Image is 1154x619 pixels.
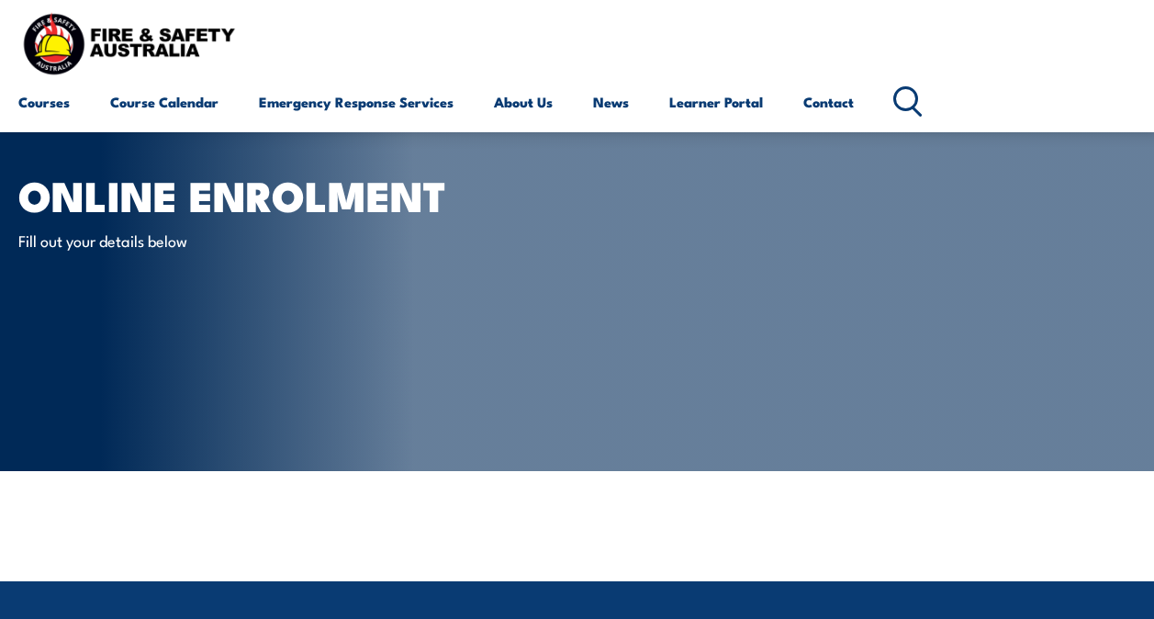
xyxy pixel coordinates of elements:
[593,80,629,124] a: News
[18,176,472,212] h1: Online Enrolment
[18,230,353,251] p: Fill out your details below
[494,80,553,124] a: About Us
[803,80,854,124] a: Contact
[110,80,218,124] a: Course Calendar
[18,80,70,124] a: Courses
[259,80,454,124] a: Emergency Response Services
[669,80,763,124] a: Learner Portal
